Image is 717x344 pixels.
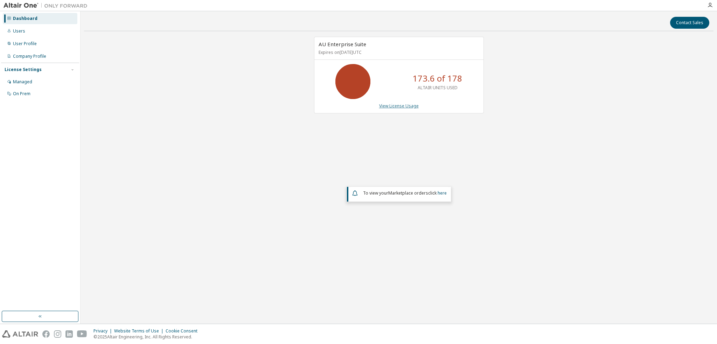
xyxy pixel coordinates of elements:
div: Company Profile [13,54,46,59]
div: Website Terms of Use [114,328,166,334]
img: instagram.svg [54,330,61,338]
div: Dashboard [13,16,37,21]
img: facebook.svg [42,330,50,338]
span: To view your click [363,190,447,196]
em: Marketplace orders [388,190,428,196]
img: linkedin.svg [65,330,73,338]
a: View License Usage [379,103,419,109]
div: On Prem [13,91,30,97]
img: altair_logo.svg [2,330,38,338]
p: 173.6 of 178 [413,72,462,84]
p: Expires on [DATE] UTC [319,49,478,55]
p: © 2025 Altair Engineering, Inc. All Rights Reserved. [93,334,202,340]
div: Cookie Consent [166,328,202,334]
div: Users [13,28,25,34]
img: Altair One [4,2,91,9]
span: AU Enterprise Suite [319,41,366,48]
button: Contact Sales [670,17,709,29]
div: Managed [13,79,32,85]
p: ALTAIR UNITS USED [418,85,458,91]
a: here [438,190,447,196]
img: youtube.svg [77,330,87,338]
div: Privacy [93,328,114,334]
div: User Profile [13,41,37,47]
div: License Settings [5,67,42,72]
